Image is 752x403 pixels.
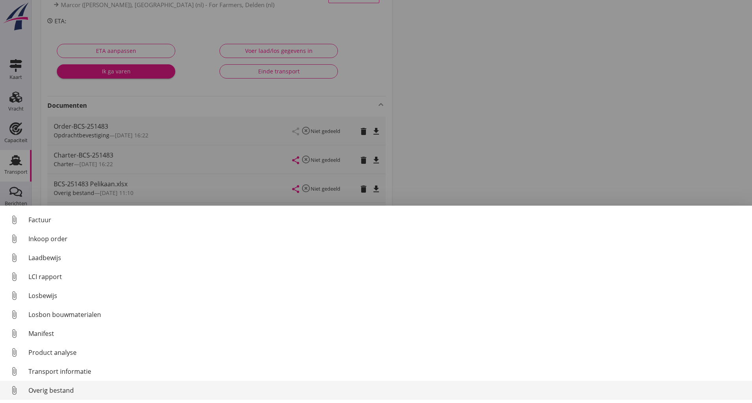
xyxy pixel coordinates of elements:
[8,384,21,397] i: attach_file
[28,272,746,281] div: LCI rapport
[8,365,21,378] i: attach_file
[8,346,21,359] i: attach_file
[8,327,21,340] i: attach_file
[8,270,21,283] i: attach_file
[28,367,746,376] div: Transport informatie
[28,291,746,300] div: Losbewijs
[8,214,21,226] i: attach_file
[28,386,746,395] div: Overig bestand
[28,253,746,262] div: Laadbewijs
[8,308,21,321] i: attach_file
[28,234,746,244] div: Inkoop order
[8,251,21,264] i: attach_file
[28,348,746,357] div: Product analyse
[8,289,21,302] i: attach_file
[28,310,746,319] div: Losbon bouwmaterialen
[28,329,746,338] div: Manifest
[28,215,746,225] div: Factuur
[8,232,21,245] i: attach_file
